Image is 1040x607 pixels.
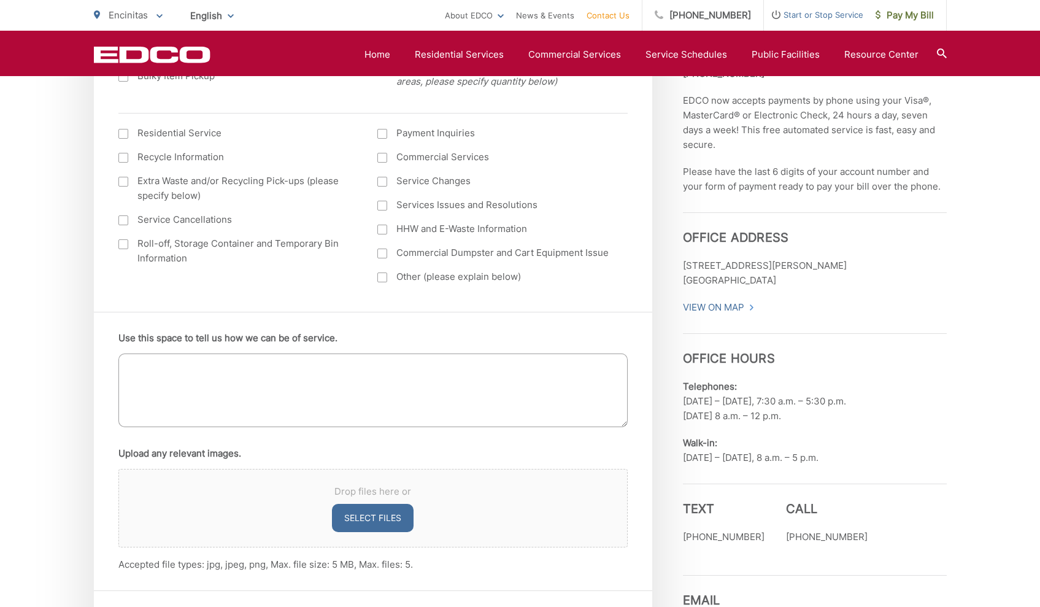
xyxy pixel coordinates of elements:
[683,258,947,288] p: [STREET_ADDRESS][PERSON_NAME] [GEOGRAPHIC_DATA]
[786,501,868,516] h3: Call
[118,150,353,164] label: Recycle Information
[118,69,353,83] label: Bulky Item Pickup
[377,174,612,188] label: Service Changes
[876,8,934,23] span: Pay My Bill
[377,198,612,212] label: Services Issues and Resolutions
[683,436,947,465] p: [DATE] – [DATE], 8 a.m. – 5 p.m.
[332,504,414,532] button: select files, upload any relevant images.
[118,559,413,570] span: Accepted file types: jpg, jpeg, png, Max. file size: 5 MB, Max. files: 5.
[118,333,337,344] label: Use this space to tell us how we can be of service.
[377,246,612,260] label: Commercial Dumpster and Cart Equipment Issue
[94,46,210,63] a: EDCD logo. Return to the homepage.
[683,93,947,152] p: EDCO now accepts payments by phone using your Visa®, MasterCard® or Electronic Check, 24 hours a ...
[752,47,820,62] a: Public Facilities
[118,448,241,459] label: Upload any relevant images.
[683,164,947,194] p: Please have the last 6 digits of your account number and your form of payment ready to pay your b...
[377,126,612,141] label: Payment Inquiries
[134,484,612,499] span: Drop files here or
[118,174,353,203] label: Extra Waste and/or Recycling Pick-ups (please specify below)
[528,47,621,62] a: Commercial Services
[683,381,737,392] b: Telephones:
[364,47,390,62] a: Home
[377,269,612,284] label: Other (please explain below)
[109,9,148,21] span: Encinitas
[445,8,504,23] a: About EDCO
[844,47,919,62] a: Resource Center
[683,333,947,366] h3: Office Hours
[181,5,243,26] span: English
[683,437,717,449] b: Walk-in:
[683,212,947,245] h3: Office Address
[683,501,765,516] h3: Text
[786,530,868,544] p: [PHONE_NUMBER]
[118,236,353,266] label: Roll-off, Storage Container and Temporary Bin Information
[587,8,630,23] a: Contact Us
[683,300,755,315] a: View On Map
[683,379,947,423] p: [DATE] – [DATE], 7:30 a.m. – 5:30 p.m. [DATE] 8 a.m. – 12 p.m.
[683,530,765,544] p: [PHONE_NUMBER]
[377,222,612,236] label: HHW and E-Waste Information
[415,47,504,62] a: Residential Services
[118,126,353,141] label: Residential Service
[377,150,612,164] label: Commercial Services
[516,8,574,23] a: News & Events
[118,212,353,227] label: Service Cancellations
[645,47,727,62] a: Service Schedules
